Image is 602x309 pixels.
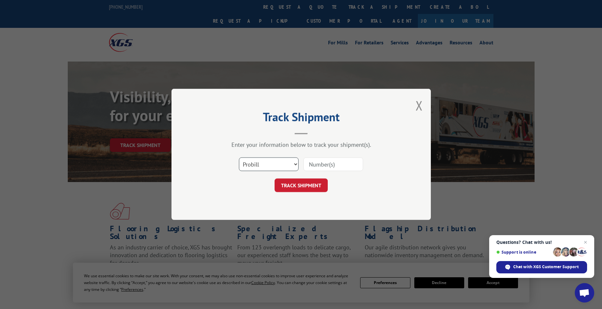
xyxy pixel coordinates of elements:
[204,112,398,125] h2: Track Shipment
[496,250,551,255] span: Support is online
[513,264,579,270] span: Chat with XGS Customer Support
[204,141,398,149] div: Enter your information below to track your shipment(s).
[275,179,328,192] button: TRACK SHIPMENT
[496,240,587,245] span: Questions? Chat with us!
[575,283,594,303] a: Open chat
[416,97,423,114] button: Close modal
[303,158,363,171] input: Number(s)
[496,261,587,273] span: Chat with XGS Customer Support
